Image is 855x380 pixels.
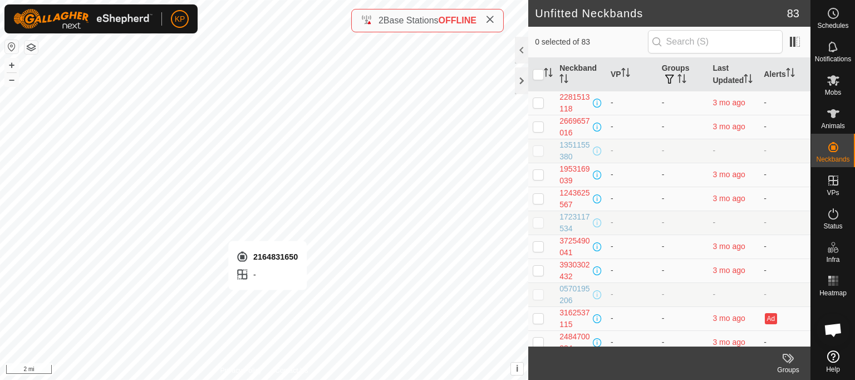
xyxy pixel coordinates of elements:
[712,218,715,227] span: -
[765,313,777,324] button: Ad
[611,242,613,251] app-display-virtual-paddock-transition: -
[24,41,38,54] button: Map Layers
[657,163,709,187] td: -
[657,139,709,163] td: -
[235,250,298,264] div: 2164831650
[621,70,630,79] p-sorticon: Activate to sort
[559,91,591,115] div: 2281513118
[555,58,606,91] th: Neckband
[5,40,18,53] button: Reset Map
[535,7,787,20] h2: Unfitted Neckbands
[759,282,810,306] td: -
[712,122,745,131] span: 1 June 2025, 5:02 pm
[13,9,153,29] img: Gallagher Logo
[559,283,591,306] div: 0570195206
[611,290,613,299] app-display-virtual-paddock-transition: -
[516,364,518,373] span: i
[611,338,613,347] app-display-virtual-paddock-transition: -
[559,259,591,282] div: 3930302432
[823,223,842,230] span: Status
[657,282,709,306] td: -
[712,242,745,251] span: 1 June 2025, 5:07 pm
[821,123,845,129] span: Animals
[815,56,851,62] span: Notifications
[175,13,185,25] span: KP
[559,235,591,259] div: 3725490041
[657,306,709,330] td: -
[712,98,745,107] span: 1 June 2025, 5:08 pm
[559,307,591,330] div: 3162537115
[712,194,745,203] span: 1 June 2025, 5:07 pm
[544,70,553,79] p-sorticon: Activate to sort
[606,58,657,91] th: VP
[759,58,810,91] th: Alerts
[611,218,613,227] app-display-virtual-paddock-transition: -
[611,146,613,155] app-display-virtual-paddock-transition: -
[759,163,810,187] td: -
[235,268,298,281] div: -
[759,115,810,139] td: -
[384,16,439,25] span: Base Stations
[611,170,613,179] app-display-virtual-paddock-transition: -
[766,365,810,375] div: Groups
[657,259,709,282] td: -
[759,259,810,282] td: -
[379,16,384,25] span: 2
[275,366,308,376] a: Contact Us
[611,194,613,203] app-display-virtual-paddock-transition: -
[786,70,795,79] p-sorticon: Activate to sort
[819,290,847,296] span: Heatmap
[787,5,799,22] span: 83
[708,58,759,91] th: Last Updated
[559,211,591,235] div: 1723117534
[657,115,709,139] td: -
[559,187,591,211] div: 1243625567
[611,98,613,107] app-display-virtual-paddock-transition: -
[712,290,715,299] span: -
[759,235,810,259] td: -
[559,76,568,85] p-sorticon: Activate to sort
[5,73,18,86] button: –
[759,139,810,163] td: -
[657,187,709,211] td: -
[559,115,591,139] div: 2669657016
[648,30,783,53] input: Search (S)
[559,139,591,163] div: 1351155380
[744,76,753,85] p-sorticon: Activate to sort
[611,314,613,323] app-display-virtual-paddock-transition: -
[677,76,686,85] p-sorticon: Activate to sort
[759,211,810,235] td: -
[559,163,591,187] div: 1953169039
[712,338,745,347] span: 1 June 2025, 5:05 pm
[825,89,841,96] span: Mobs
[657,58,709,91] th: Groups
[817,313,850,347] div: Open chat
[759,187,810,211] td: -
[712,266,745,275] span: 1 June 2025, 4:58 pm
[759,91,810,115] td: -
[657,211,709,235] td: -
[811,346,855,377] a: Help
[712,146,715,155] span: -
[611,122,613,131] app-display-virtual-paddock-transition: -
[712,314,745,323] span: 4 June 2025, 1:22 am
[817,22,848,29] span: Schedules
[559,331,591,354] div: 2484700884
[220,366,262,376] a: Privacy Policy
[535,36,647,48] span: 0 selected of 83
[827,189,839,196] span: VPs
[657,235,709,259] td: -
[611,266,613,275] app-display-virtual-paddock-transition: -
[657,330,709,354] td: -
[657,91,709,115] td: -
[826,256,839,263] span: Infra
[5,59,18,72] button: +
[712,170,745,179] span: 1 June 2025, 5:02 pm
[511,363,523,375] button: i
[826,366,840,373] span: Help
[759,330,810,354] td: -
[439,16,476,25] span: OFFLINE
[816,156,849,163] span: Neckbands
